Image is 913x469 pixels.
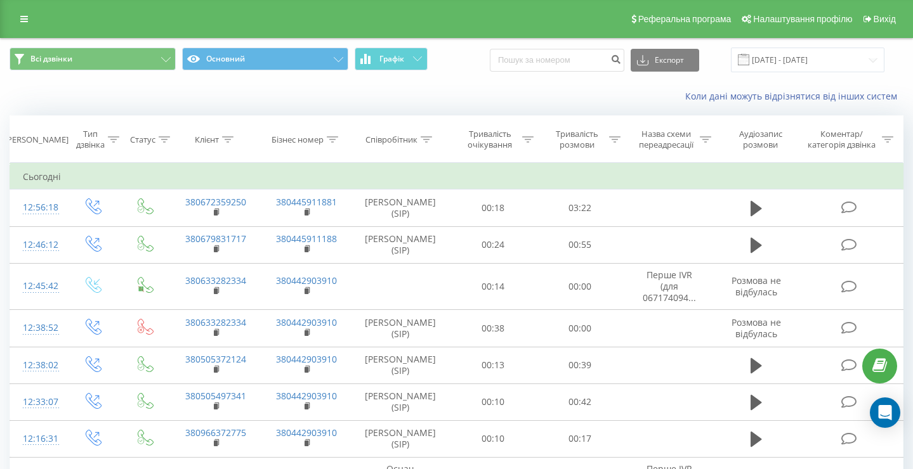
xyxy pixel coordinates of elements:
[351,420,449,457] td: [PERSON_NAME] (SIP)
[635,129,697,150] div: Назва схеми переадресації
[449,420,536,457] td: 00:10
[379,55,404,63] span: Графік
[185,196,246,208] a: 380672359250
[185,316,246,328] a: 380633282334
[490,49,624,72] input: Пошук за номером
[449,310,536,347] td: 00:38
[23,353,53,378] div: 12:38:02
[870,397,900,428] div: Open Intercom Messenger
[351,347,449,383] td: [PERSON_NAME] (SIP)
[643,269,696,304] span: Перше IVR (для 067174094...
[23,427,53,451] div: 12:16:31
[23,195,53,220] div: 12:56:18
[10,48,176,70] button: Всі дзвінки
[351,383,449,420] td: [PERSON_NAME] (SIP)
[805,129,879,150] div: Коментар/категорія дзвінка
[732,316,781,340] span: Розмова не відбулась
[185,274,246,286] a: 380633282334
[276,390,337,402] a: 380442903910
[23,390,53,414] div: 12:33:07
[449,226,536,263] td: 00:24
[23,274,53,299] div: 12:45:42
[537,190,624,226] td: 03:22
[685,90,903,102] a: Коли дані можуть відрізнятися вiд інших систем
[4,134,69,145] div: [PERSON_NAME]
[351,310,449,347] td: [PERSON_NAME] (SIP)
[638,14,732,24] span: Реферальна програма
[185,233,246,245] a: 380679831717
[23,316,53,340] div: 12:38:52
[185,353,246,365] a: 380505372124
[461,129,519,150] div: Тривалість очікування
[30,54,72,64] span: Всі дзвінки
[449,263,536,310] td: 00:14
[10,164,903,190] td: Сьогодні
[537,310,624,347] td: 00:00
[276,427,337,439] a: 380442903910
[351,226,449,263] td: [PERSON_NAME] (SIP)
[23,233,53,257] div: 12:46:12
[537,383,624,420] td: 00:42
[726,129,795,150] div: Аудіозапис розмови
[732,274,781,298] span: Розмова не відбулась
[548,129,607,150] div: Тривалість розмови
[874,14,896,24] span: Вихід
[365,134,417,145] div: Співробітник
[276,233,337,245] a: 380445911188
[195,134,219,145] div: Клієнт
[449,190,536,226] td: 00:18
[631,49,699,72] button: Експорт
[355,48,428,70] button: Графік
[276,316,337,328] a: 380442903910
[753,14,852,24] span: Налаштування профілю
[130,134,155,145] div: Статус
[272,134,324,145] div: Бізнес номер
[537,347,624,383] td: 00:39
[276,274,337,286] a: 380442903910
[449,383,536,420] td: 00:10
[351,190,449,226] td: [PERSON_NAME] (SIP)
[76,129,105,150] div: Тип дзвінка
[537,263,624,310] td: 00:00
[276,196,337,208] a: 380445911881
[276,353,337,365] a: 380442903910
[185,390,246,402] a: 380505497341
[537,420,624,457] td: 00:17
[537,226,624,263] td: 00:55
[185,427,246,439] a: 380966372775
[449,347,536,383] td: 00:13
[182,48,348,70] button: Основний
